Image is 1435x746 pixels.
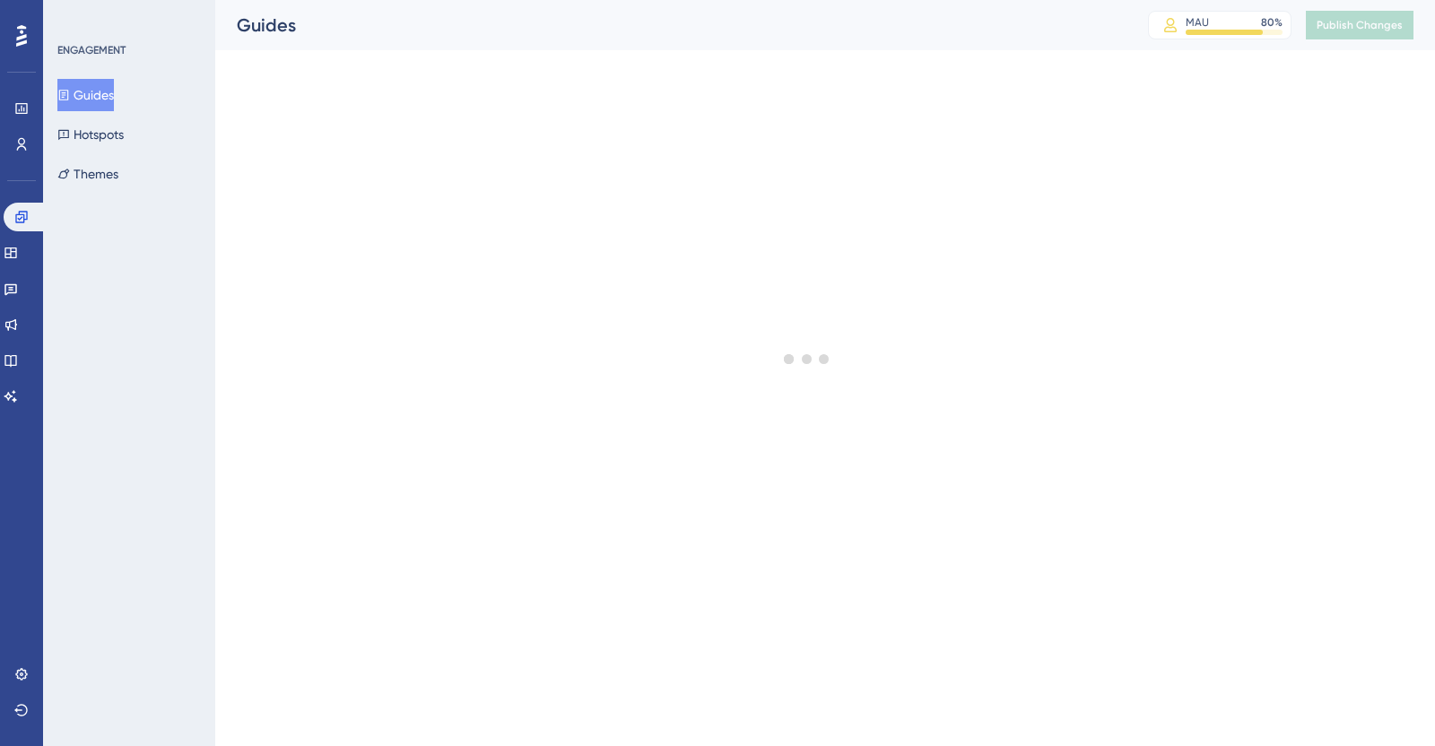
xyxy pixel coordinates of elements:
[1306,11,1413,39] button: Publish Changes
[1186,15,1209,30] div: MAU
[57,158,118,190] button: Themes
[57,43,126,57] div: ENGAGEMENT
[1317,18,1403,32] span: Publish Changes
[57,79,114,111] button: Guides
[57,118,124,151] button: Hotspots
[1261,15,1283,30] div: 80 %
[237,13,1103,38] div: Guides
